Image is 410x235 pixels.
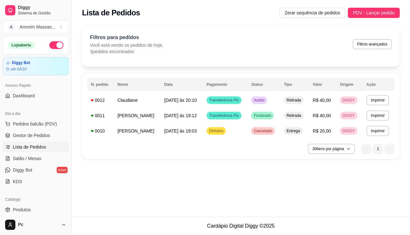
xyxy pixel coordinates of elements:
[3,205,69,215] a: Produtos
[164,113,197,118] span: [DATE] às 19:12
[72,217,410,235] footer: Cardápio Digital Diggy © 2025
[285,113,302,118] span: Retirada
[8,24,14,30] span: A
[160,78,203,91] th: Data
[12,61,30,65] article: Diggy Bot
[91,97,110,103] div: 0012
[164,98,197,103] span: [DATE] às 20:10
[18,5,66,11] span: Diggy
[341,98,356,103] span: DIGGY
[203,78,248,91] th: Pagamento
[341,113,356,118] span: DIGGY
[208,98,240,103] span: Transferência Pix
[366,95,389,105] button: Imprimir
[366,110,389,121] button: Imprimir
[20,24,55,30] div: Amorim Massas ...
[13,178,22,185] span: KDS
[3,130,69,141] a: Gestor de Pedidos
[3,194,69,205] div: Catálogo
[90,42,163,48] p: Você está vendo os pedidos de hoje.
[18,222,59,228] span: Pc
[3,57,69,75] a: Diggy Botaté 04/10
[13,144,46,150] span: Lista de Pedidos
[3,165,69,175] a: Diggy Botnovo
[13,132,50,139] span: Gestor de Pedidos
[313,128,331,134] span: R$ 20,00
[285,128,301,134] span: Entrega
[247,78,280,91] th: Status
[373,144,383,154] li: pagination item 1 active
[285,98,302,103] span: Retirada
[13,207,31,213] span: Produtos
[208,128,225,134] span: Dinheiro
[3,176,69,187] a: KDS
[308,144,355,154] button: 30itens por página
[11,67,27,72] article: até 04/10
[90,48,163,55] p: 3 pedidos encontrados
[366,126,389,136] button: Imprimir
[3,119,69,129] button: Pedidos balcão (PDV)
[363,78,395,91] th: Ação
[348,8,400,18] button: PDV - Lançar pedido
[279,8,345,18] button: Zerar sequência de pedidos
[313,113,331,118] span: R$ 40,00
[3,109,69,119] div: Dia a dia
[3,3,69,18] a: DiggySistema de Gestão
[114,123,160,139] td: [PERSON_NAME]
[13,121,57,127] span: Pedidos balcão (PDV)
[87,78,114,91] th: N. pedido
[3,20,69,33] button: Select a team
[336,78,363,91] th: Origem
[8,42,35,49] div: Loja aberta
[3,153,69,164] a: Salão / Mesas
[3,91,69,101] a: Dashboard
[82,8,140,18] h2: Lista de Pedidos
[252,113,273,118] span: Finalizado
[18,11,66,16] span: Sistema de Gestão
[164,128,197,134] span: [DATE] às 19:03
[252,128,273,134] span: Cancelado
[252,98,266,103] span: Aceito
[13,167,32,173] span: Diggy Bot
[13,155,41,162] span: Salão / Mesas
[280,78,309,91] th: Tipo
[353,9,395,16] span: PDV - Lançar pedido
[309,78,336,91] th: Valor
[341,128,356,134] span: DIGGY
[358,141,398,157] nav: pagination navigation
[90,34,163,41] p: Filtros para pedidos
[91,112,110,119] div: 0011
[91,128,110,134] div: 0010
[353,39,392,49] button: Filtros avançados
[313,98,331,103] span: R$ 40,00
[208,113,240,118] span: Transferência Pix
[49,41,63,49] button: Alterar Status
[13,93,35,99] span: Dashboard
[114,93,160,108] td: Claudiane
[3,142,69,152] a: Lista de Pedidos
[284,9,340,16] span: Zerar sequência de pedidos
[114,108,160,123] td: [PERSON_NAME]
[3,80,69,91] div: Acesso Rápido
[3,217,69,232] button: Pc
[114,78,160,91] th: Nome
